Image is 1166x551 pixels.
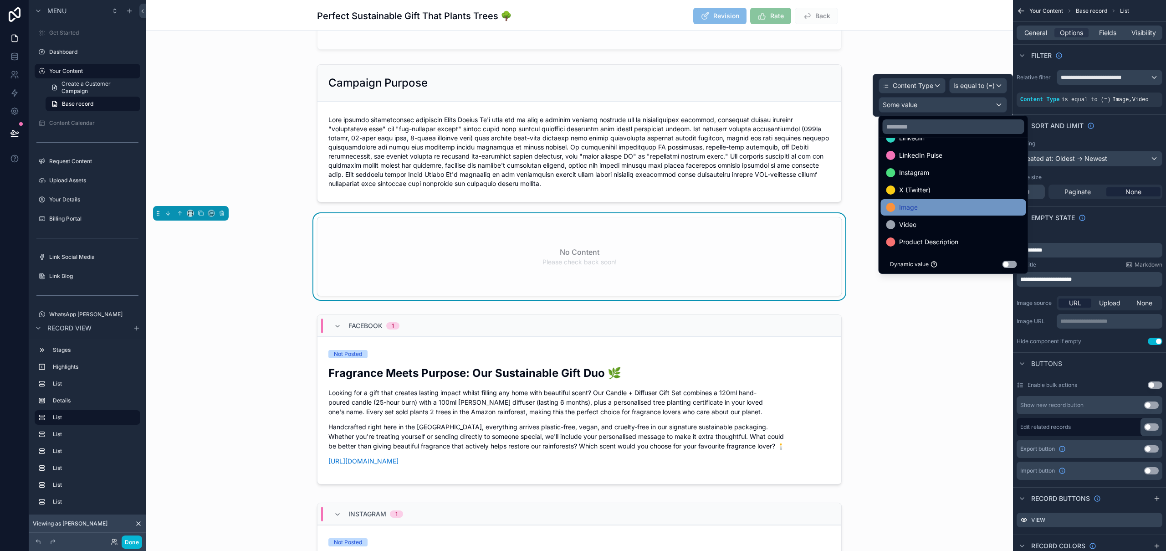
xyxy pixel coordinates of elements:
[1017,243,1162,257] div: scrollable content
[1099,28,1116,37] span: Fields
[46,97,140,111] a: Base record
[35,45,140,59] a: Dashboard
[1017,151,1162,166] button: created at: Oldest -> Newest
[1135,261,1162,268] span: Markdown
[61,80,135,95] span: Create a Customer Campaign
[1031,516,1045,524] label: View
[53,363,137,371] label: Highlights
[35,192,140,207] a: Your Details
[53,498,137,505] label: List
[53,431,137,438] label: List
[49,29,138,36] label: Get Started
[53,414,133,421] label: List
[49,119,138,127] label: Content Calendar
[1057,314,1162,329] div: scrollable content
[1020,423,1071,431] label: Edit related records
[899,219,916,230] span: Video
[1020,402,1084,409] div: Show new record button
[35,116,140,130] a: Content Calendar
[1064,187,1091,196] span: Paginate
[899,167,929,178] span: Instagram
[1017,74,1053,81] label: Relative filter
[33,520,107,527] span: Viewing as [PERSON_NAME]
[348,510,386,519] span: Instagram
[49,48,138,56] label: Dashboard
[899,150,942,161] span: LinkedIn Pulse
[1020,445,1055,453] span: Export button
[49,67,135,75] label: Your Content
[62,100,93,108] span: Base record
[1076,7,1107,15] span: Base record
[1069,299,1081,308] span: URL
[53,464,137,472] label: List
[1136,299,1152,308] span: None
[35,269,140,283] a: Link Blog
[348,321,383,330] span: Facebook
[49,177,138,184] label: Upload Assets
[317,10,512,22] h1: Perfect Sustainable Gift That Plants Trees 🌳
[1029,7,1063,15] span: Your Content
[1099,299,1120,308] span: Upload
[47,324,92,333] span: Record view
[1112,97,1148,103] span: Image Video
[35,154,140,169] a: Request Content
[1031,51,1052,60] span: Filter
[1017,299,1053,307] label: Image source
[35,26,140,40] a: Get Started
[899,254,949,265] span: Email Newsletter
[1017,318,1053,325] label: Image URL
[1031,359,1062,368] span: Buttons
[49,311,138,318] label: WhatsApp [PERSON_NAME]
[49,196,138,203] label: Your Details
[53,380,137,387] label: List
[1031,213,1075,222] span: Empty state
[542,257,617,267] span: Please check back soon!
[1020,97,1059,103] span: Content Type
[122,536,142,549] button: Done
[49,273,138,280] label: Link Blog
[1017,174,1042,181] label: Page size
[35,250,140,264] a: Link Social Media
[49,215,138,222] label: Billing Portal
[1031,494,1090,503] span: Record buttons
[29,339,146,518] div: scrollable content
[1017,338,1081,345] div: Hide component if empty
[1120,7,1129,15] span: List
[46,80,140,95] a: Create a Customer Campaign
[1020,467,1055,474] span: Import button
[53,481,137,489] label: List
[1060,28,1083,37] span: Options
[1129,97,1132,103] span: ,
[890,261,929,268] span: Dynamic value
[392,322,394,330] div: 1
[1024,28,1047,37] span: General
[53,397,137,404] label: Details
[1028,381,1077,389] label: Enable bulk actions
[53,346,137,354] label: Stages
[49,253,138,261] label: Link Social Media
[395,510,398,518] div: 1
[49,158,138,165] label: Request Content
[560,247,599,257] h2: No Content
[899,237,958,247] span: Product Description
[35,173,140,188] a: Upload Assets
[47,6,66,15] span: Menu
[1131,28,1156,37] span: Visibility
[1125,187,1141,196] span: None
[1061,97,1110,103] span: is equal to (=)
[1017,272,1162,287] div: scrollable content
[53,448,137,455] label: List
[1125,261,1162,268] a: Markdown
[899,185,931,196] span: X (Twitter)
[899,133,925,144] span: LinkedIn
[899,202,918,213] span: Image
[1031,121,1084,130] span: Sort And Limit
[35,64,140,78] a: Your Content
